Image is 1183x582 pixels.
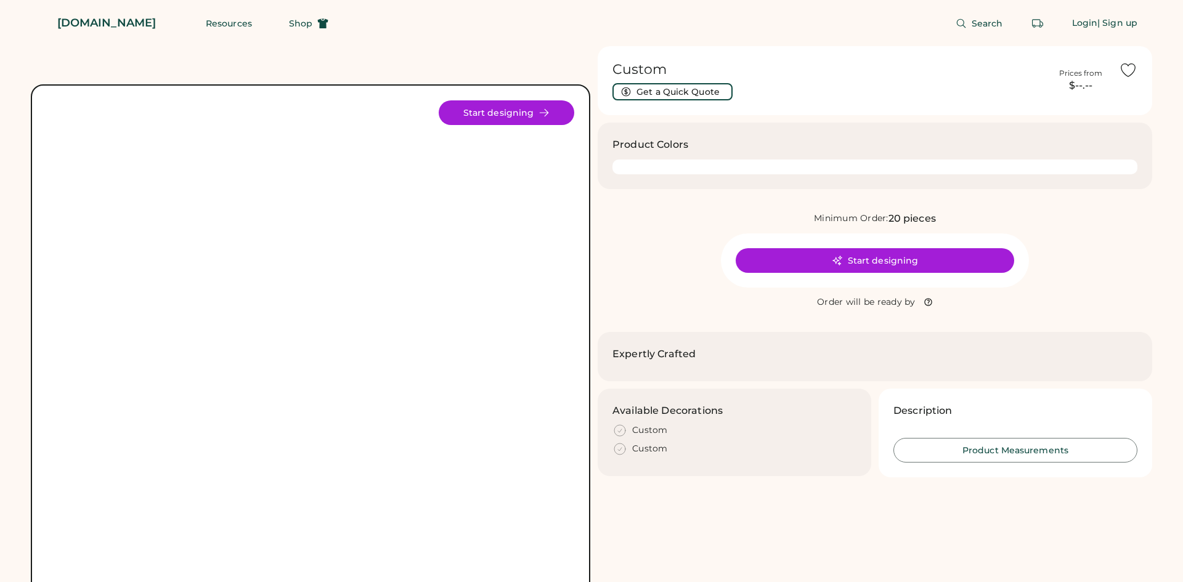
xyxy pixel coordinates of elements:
button: Search [941,11,1018,36]
button: Shop [274,11,343,36]
div: $--.-- [1050,78,1112,93]
h3: Description [893,403,953,418]
div: Login [1072,17,1098,30]
button: Get a Quick Quote [612,83,733,100]
span: Search [972,19,1003,28]
div: | Sign up [1097,17,1137,30]
button: Start designing [439,100,574,125]
h3: Available Decorations [612,403,723,418]
div: 20 pieces [888,211,936,226]
div: Prices from [1059,68,1102,78]
div: Minimum Order: [814,212,888,225]
div: Custom [632,424,668,437]
button: Start designing [736,248,1014,273]
h3: Product Colors [612,137,688,152]
span: Shop [289,19,312,28]
button: Retrieve an order [1025,11,1050,36]
div: [DOMAIN_NAME] [57,15,156,31]
div: Order will be ready by [817,296,916,309]
h1: Custom [612,61,1043,78]
button: Resources [191,11,267,36]
img: Rendered Logo - Screens [31,12,52,34]
h2: Expertly Crafted [612,347,696,362]
div: Custom [632,443,668,455]
button: Product Measurements [893,438,1137,463]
